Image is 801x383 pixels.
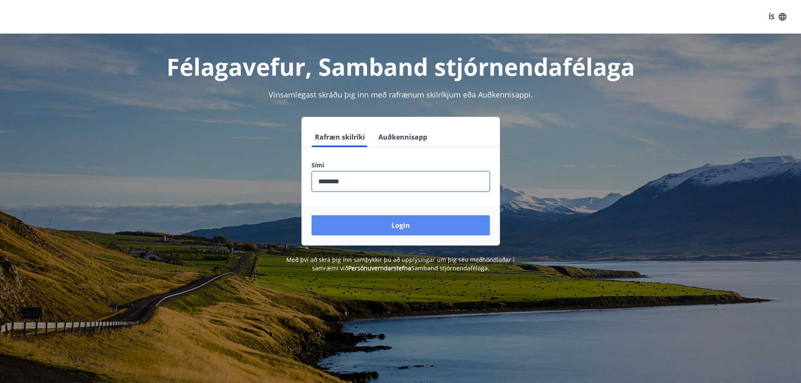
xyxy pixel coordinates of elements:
[269,90,533,100] span: Vinsamlegast skráðu þig inn með rafrænum skilríkjum eða Auðkennisappi.
[375,127,431,147] button: Auðkennisapp
[286,256,515,272] span: Með því að skrá þig inn samþykkir þú að upplýsingar um þig séu meðhöndlaðar í samræmi við Samband...
[108,50,693,82] h1: Félagavefur, Samband stjórnendafélaga
[312,161,490,169] label: Sími
[348,264,411,272] a: Persónuverndarstefna
[312,127,368,147] button: Rafræn skilríki
[764,9,791,24] button: ÍS
[312,215,490,235] button: Login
